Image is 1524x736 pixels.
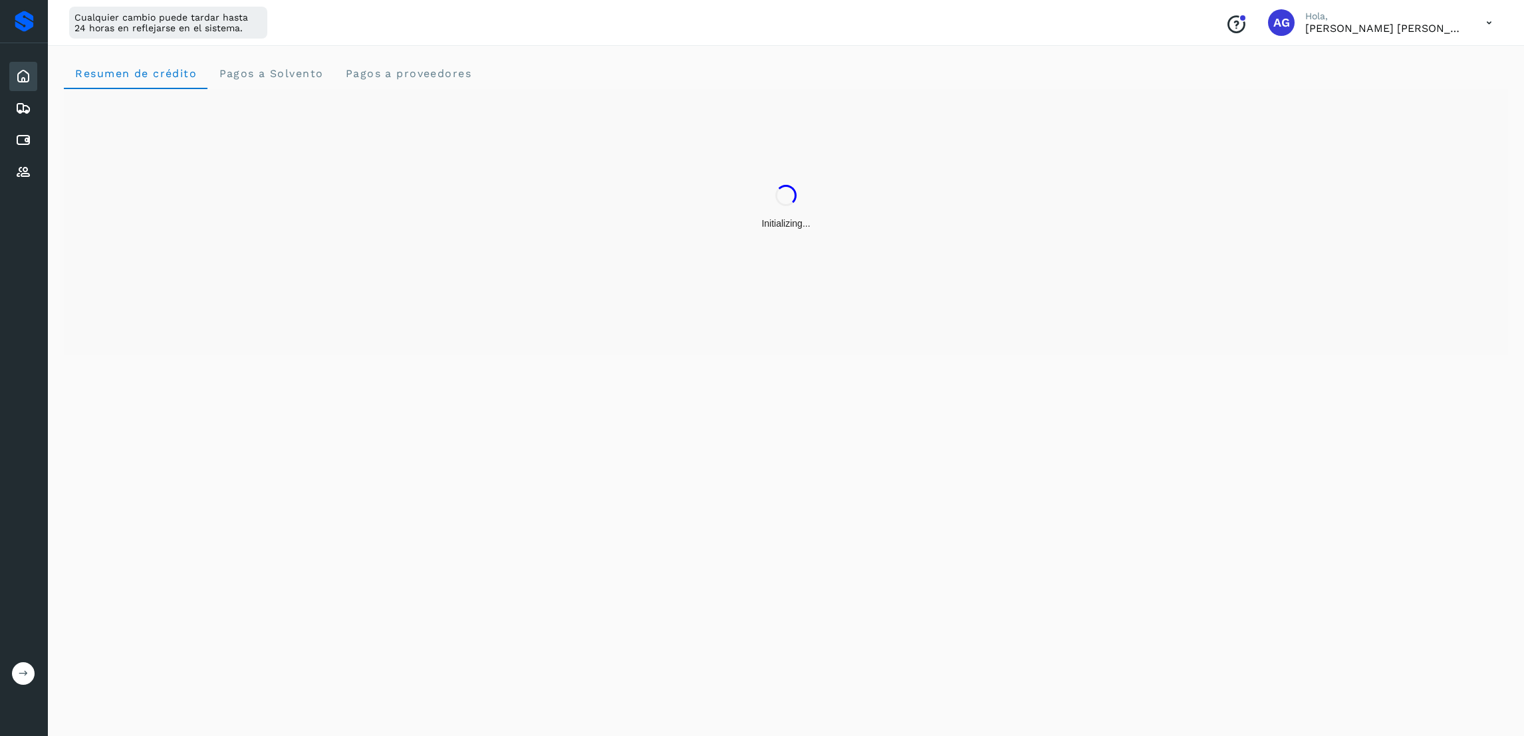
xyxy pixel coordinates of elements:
[9,158,37,187] div: Proveedores
[74,67,197,80] span: Resumen de crédito
[1305,22,1465,35] p: Abigail Gonzalez Leon
[1305,11,1465,22] p: Hola,
[9,126,37,155] div: Cuentas por pagar
[9,94,37,123] div: Embarques
[69,7,267,39] div: Cualquier cambio puede tardar hasta 24 horas en reflejarse en el sistema.
[9,62,37,91] div: Inicio
[218,67,323,80] span: Pagos a Solvento
[344,67,471,80] span: Pagos a proveedores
